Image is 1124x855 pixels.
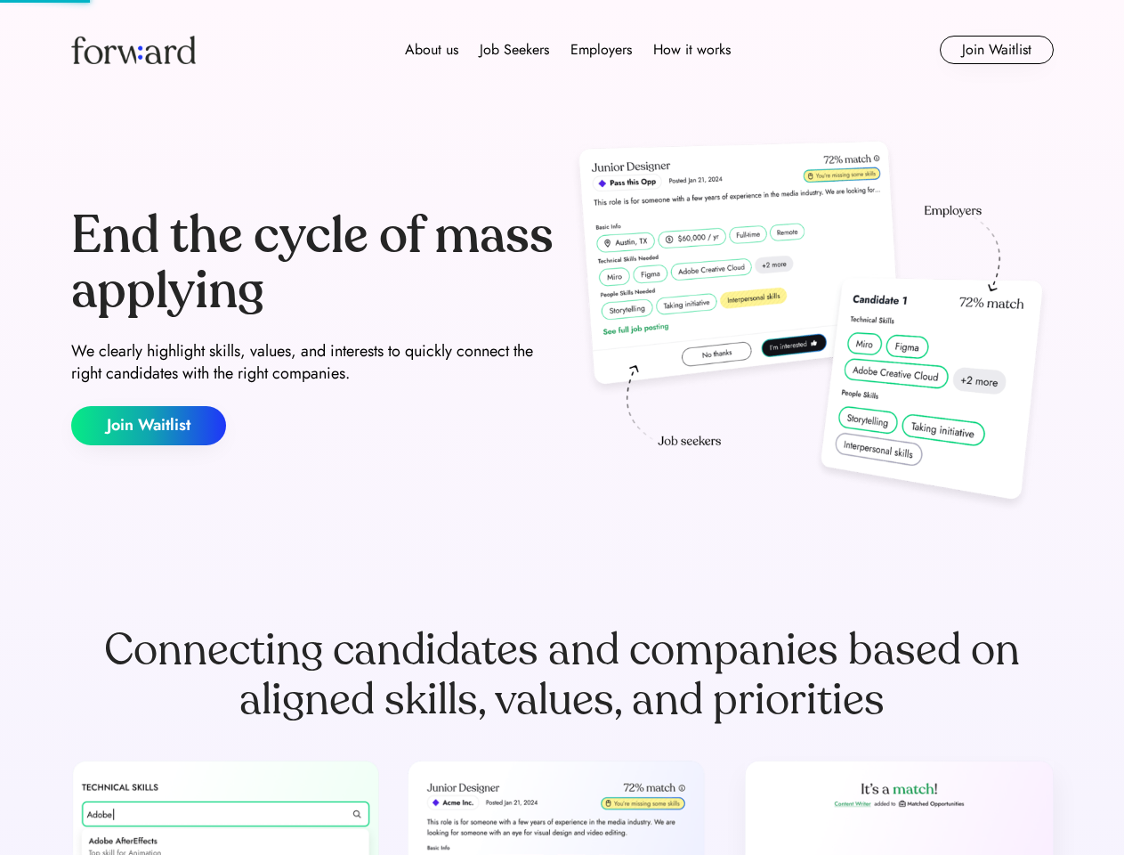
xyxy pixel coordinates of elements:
img: hero-image.png [570,135,1054,518]
div: Job Seekers [480,39,549,61]
button: Join Waitlist [71,406,226,445]
div: Connecting candidates and companies based on aligned skills, values, and priorities [71,625,1054,725]
img: Forward logo [71,36,196,64]
div: How it works [653,39,731,61]
div: End the cycle of mass applying [71,208,555,318]
div: About us [405,39,458,61]
div: We clearly highlight skills, values, and interests to quickly connect the right candidates with t... [71,340,555,385]
button: Join Waitlist [940,36,1054,64]
div: Employers [570,39,632,61]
